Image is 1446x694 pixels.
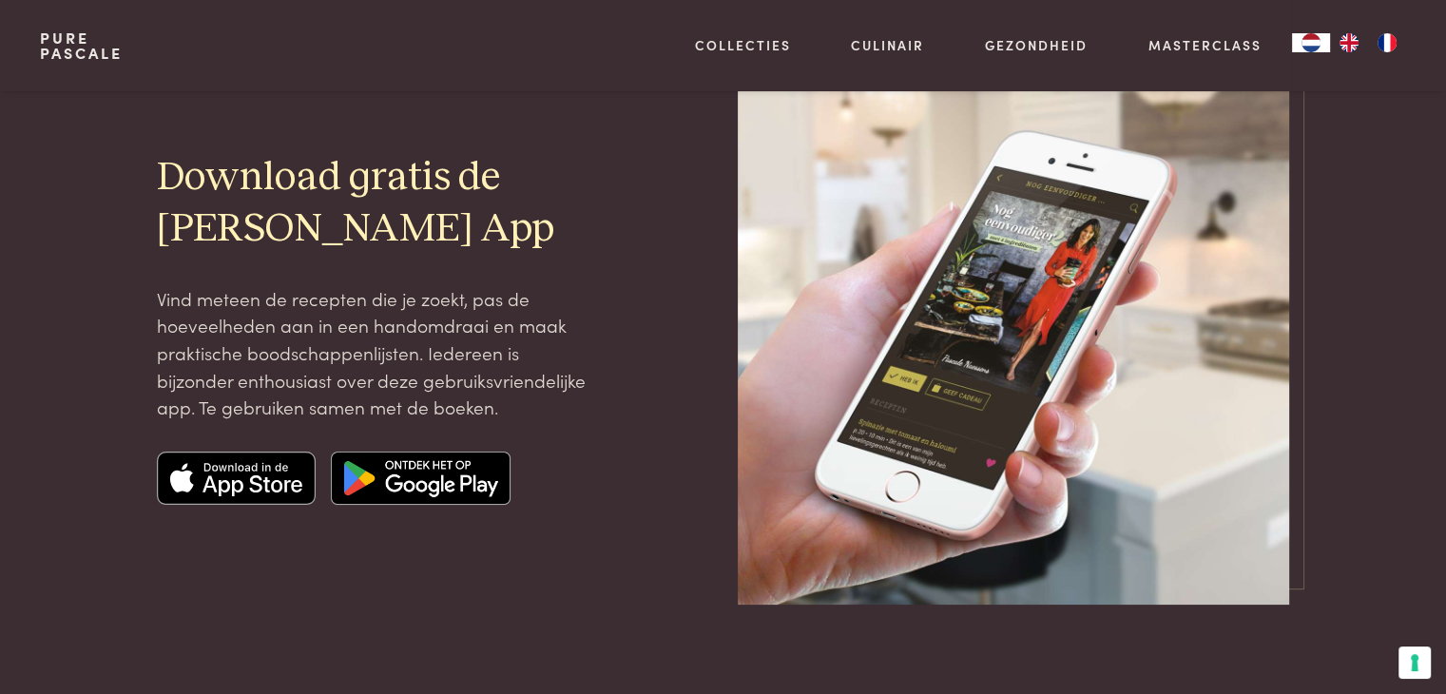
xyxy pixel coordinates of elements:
a: PurePascale [40,30,123,61]
div: Language [1292,33,1330,52]
button: Uw voorkeuren voor toestemming voor trackingtechnologieën [1398,646,1431,679]
a: Gezondheid [985,35,1088,55]
img: Google app store [331,452,511,505]
a: Masterclass [1148,35,1262,55]
a: FR [1368,33,1406,52]
ul: Language list [1330,33,1406,52]
img: Apple app store [157,452,317,505]
a: Culinair [851,35,924,55]
h2: Download gratis de [PERSON_NAME] App [157,153,592,254]
p: Vind meteen de recepten die je zoekt, pas de hoeveelheden aan in een handomdraai en maak praktisc... [157,285,592,421]
a: EN [1330,33,1368,52]
a: NL [1292,33,1330,52]
img: pascale-naessens-app-mockup [738,53,1289,605]
a: Collecties [695,35,791,55]
aside: Language selected: Nederlands [1292,33,1406,52]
